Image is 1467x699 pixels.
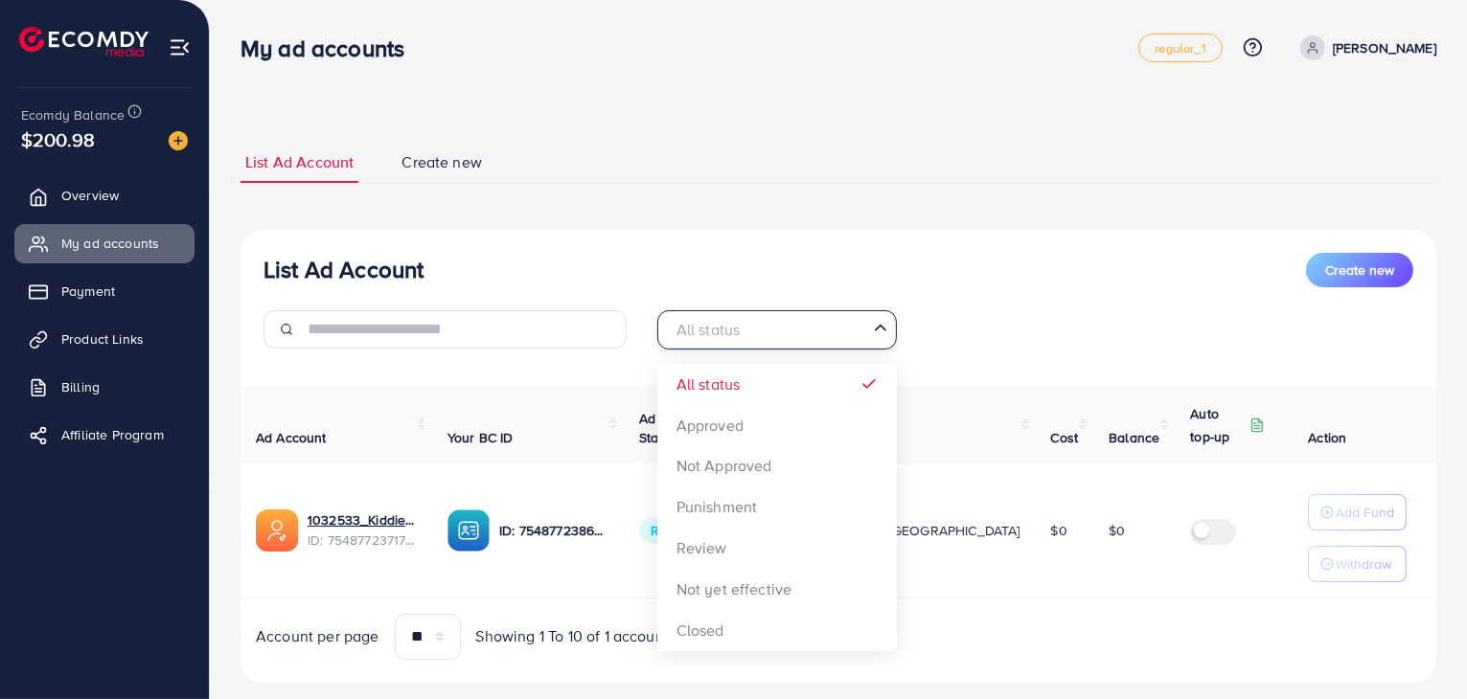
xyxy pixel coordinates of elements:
[1109,428,1159,447] span: Balance
[264,256,424,283] h3: List Ad Account
[666,315,866,345] input: Search for option
[14,368,195,406] a: Billing
[61,425,164,444] span: Affiliate Program
[14,224,195,262] a: My ad accounts
[61,377,100,396] span: Billing
[308,510,417,530] a: 1032533_Kiddie Land_1757585604540
[447,509,490,552] img: ic-ba-acc.ded83a64.svg
[1293,35,1436,60] a: [PERSON_NAME]
[1155,42,1205,55] span: regular_1
[61,234,159,253] span: My ad accounts
[1051,428,1079,447] span: Cost
[657,310,897,349] div: Search for option
[476,625,684,647] span: Showing 1 To 10 of 1 account(s)
[14,320,195,358] a: Product Links
[14,416,195,454] a: Affiliate Program
[1333,36,1436,59] p: [PERSON_NAME]
[447,428,514,447] span: Your BC ID
[1308,546,1407,582] button: Withdraw
[256,428,327,447] span: Ad Account
[1308,494,1407,530] button: Add Fund
[639,518,706,543] span: Review
[19,27,149,56] img: logo
[1190,402,1246,448] p: Auto top-up
[308,530,417,550] span: ID: 7548772371726041089
[169,36,191,58] img: menu
[1336,501,1394,524] p: Add Fund
[1138,34,1222,62] a: regular_1
[61,186,119,205] span: Overview
[639,409,710,447] span: Ad Account Status
[754,428,818,447] span: Time Zone
[256,625,379,647] span: Account per page
[499,519,608,542] p: ID: 7548772386359853072
[1308,428,1346,447] span: Action
[61,329,144,349] span: Product Links
[245,151,354,173] span: List Ad Account
[241,34,420,62] h3: My ad accounts
[21,105,125,124] span: Ecomdy Balance
[1386,613,1453,685] iframe: Chat
[401,151,482,173] span: Create new
[308,510,417,550] div: <span class='underline'>1032533_Kiddie Land_1757585604540</span></br>7548772371726041089
[256,509,298,552] img: ic-ads-acc.e4c84228.svg
[21,125,95,153] span: $200.98
[1325,260,1394,280] span: Create new
[754,521,1020,540] span: [GEOGRAPHIC_DATA]/[GEOGRAPHIC_DATA]
[1306,253,1413,287] button: Create new
[1109,521,1125,540] span: $0
[169,131,188,150] img: image
[14,272,195,310] a: Payment
[14,176,195,214] a: Overview
[1051,521,1067,540] span: $0
[61,282,115,301] span: Payment
[1336,552,1391,575] p: Withdraw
